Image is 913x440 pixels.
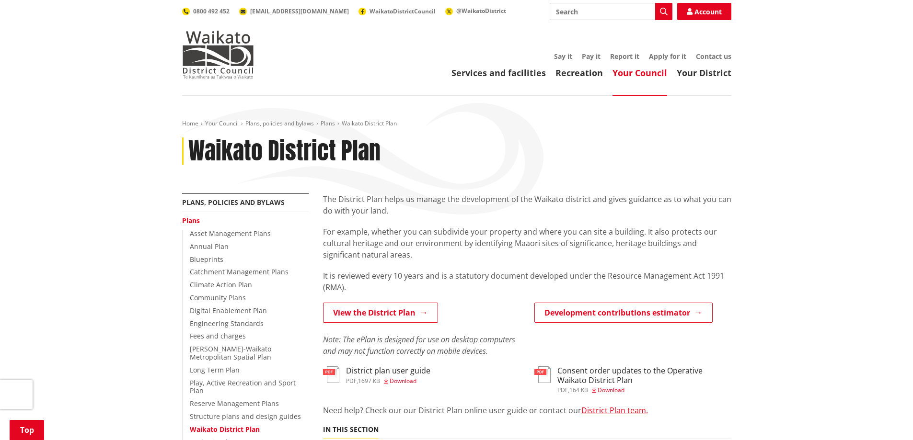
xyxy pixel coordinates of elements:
p: Need help? Check our our District Plan online user guide or contact our [323,405,731,416]
nav: breadcrumb [182,120,731,128]
p: For example, whether you can subdivide your property and where you can site a building. It also p... [323,226,731,260]
span: 164 KB [569,386,588,394]
a: Report it [610,52,639,61]
span: Waikato District Plan [342,119,397,127]
a: Engineering Standards [190,319,264,328]
img: document-pdf.svg [534,366,551,383]
a: Recreation [555,67,603,79]
div: , [557,387,731,393]
a: Climate Action Plan [190,280,252,289]
a: Apply for it [649,52,686,61]
p: The District Plan helps us manage the development of the Waikato district and gives guidance as t... [323,193,731,216]
span: WaikatoDistrictCouncil [370,7,436,15]
input: Search input [550,3,672,20]
a: Community Plans [190,293,246,302]
p: It is reviewed every 10 years and is a statutory document developed under the Resource Management... [323,270,731,293]
a: Plans, policies and bylaws [182,198,285,207]
a: 0800 492 452 [182,7,230,15]
a: Waikato District Plan [190,425,260,434]
a: Reserve Management Plans [190,399,279,408]
a: Consent order updates to the Operative Waikato District Plan pdf,164 KB Download [534,366,731,393]
a: Plans, policies and bylaws [245,119,314,127]
a: Asset Management Plans [190,229,271,238]
a: Catchment Management Plans [190,267,289,276]
a: Pay it [582,52,601,61]
a: Structure plans and design guides [190,412,301,421]
a: Your Council [613,67,667,79]
a: District plan user guide pdf,1697 KB Download [323,366,430,384]
a: Annual Plan [190,242,229,251]
a: [EMAIL_ADDRESS][DOMAIN_NAME] [239,7,349,15]
span: Download [598,386,624,394]
span: 0800 492 452 [193,7,230,15]
a: Top [10,420,44,440]
img: Waikato District Council - Te Kaunihera aa Takiwaa o Waikato [182,31,254,79]
a: District Plan team. [581,405,648,416]
em: Note: The ePlan is designed for use on desktop computers and may not function correctly on mobile... [323,334,515,356]
a: Development contributions estimator [534,303,713,323]
a: @WaikatoDistrict [445,7,506,15]
img: document-pdf.svg [323,366,339,383]
span: pdf [557,386,568,394]
a: Services and facilities [451,67,546,79]
a: WaikatoDistrictCouncil [358,7,436,15]
a: Blueprints [190,255,223,264]
a: View the District Plan [323,303,438,323]
h3: Consent order updates to the Operative Waikato District Plan [557,366,731,384]
a: Say it [554,52,572,61]
a: Digital Enablement Plan [190,306,267,315]
a: Fees and charges [190,331,246,340]
span: Download [390,377,416,385]
a: [PERSON_NAME]-Waikato Metropolitan Spatial Plan [190,344,271,361]
div: , [346,378,430,384]
a: Contact us [696,52,731,61]
h5: In this section [323,426,379,434]
h3: District plan user guide [346,366,430,375]
a: Your District [677,67,731,79]
span: [EMAIL_ADDRESS][DOMAIN_NAME] [250,7,349,15]
h1: Waikato District Plan [188,137,381,165]
a: Plans [182,216,200,225]
span: pdf [346,377,357,385]
a: Play, Active Recreation and Sport Plan [190,378,296,395]
span: @WaikatoDistrict [456,7,506,15]
a: Long Term Plan [190,365,240,374]
a: Account [677,3,731,20]
a: Home [182,119,198,127]
a: Plans [321,119,335,127]
span: 1697 KB [358,377,380,385]
a: Your Council [205,119,239,127]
